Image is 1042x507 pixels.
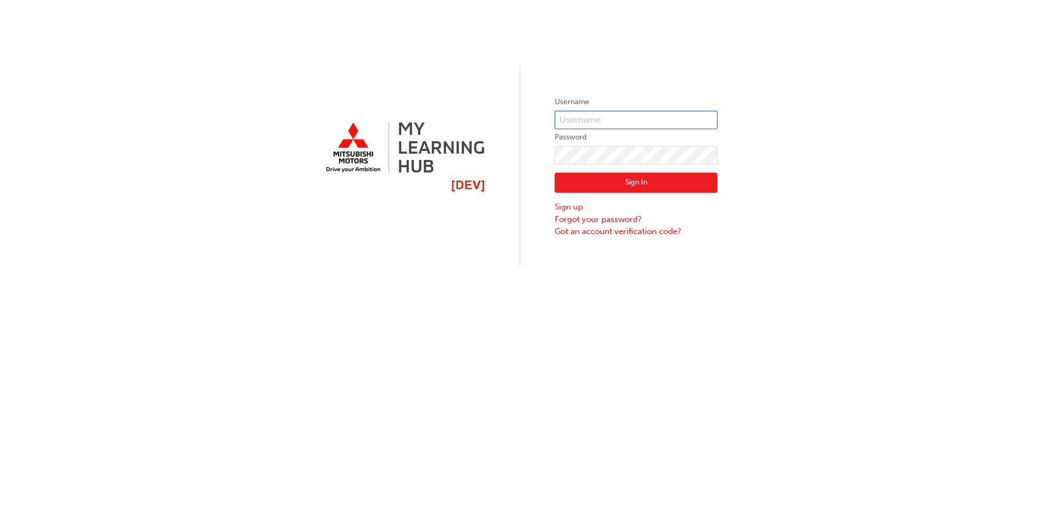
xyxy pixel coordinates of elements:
input: Username [555,111,717,129]
a: Forgot your password? [555,213,717,226]
img: mmal [325,115,487,200]
a: Got an account verification code? [555,225,717,238]
button: Sign In [555,173,717,193]
label: Password [555,131,717,144]
a: Sign up [555,201,717,213]
label: Username [555,96,717,109]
